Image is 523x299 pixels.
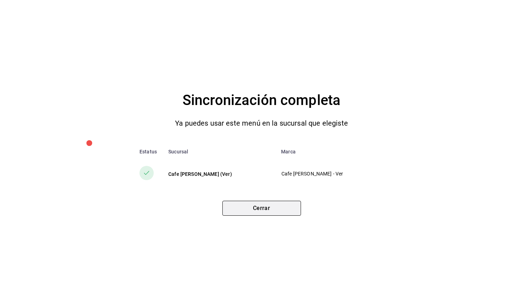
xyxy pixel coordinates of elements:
button: Cerrar [222,201,301,216]
h4: Sincronización completa [183,89,340,112]
p: Cafe [PERSON_NAME] - Ver [281,170,383,178]
p: Ya puedes usar este menú en la sucursal que elegiste [175,117,348,129]
th: Estatus [128,143,163,160]
div: Cafe [PERSON_NAME] (Ver) [168,171,270,178]
th: Sucursal [163,143,275,160]
th: Marca [275,143,395,160]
